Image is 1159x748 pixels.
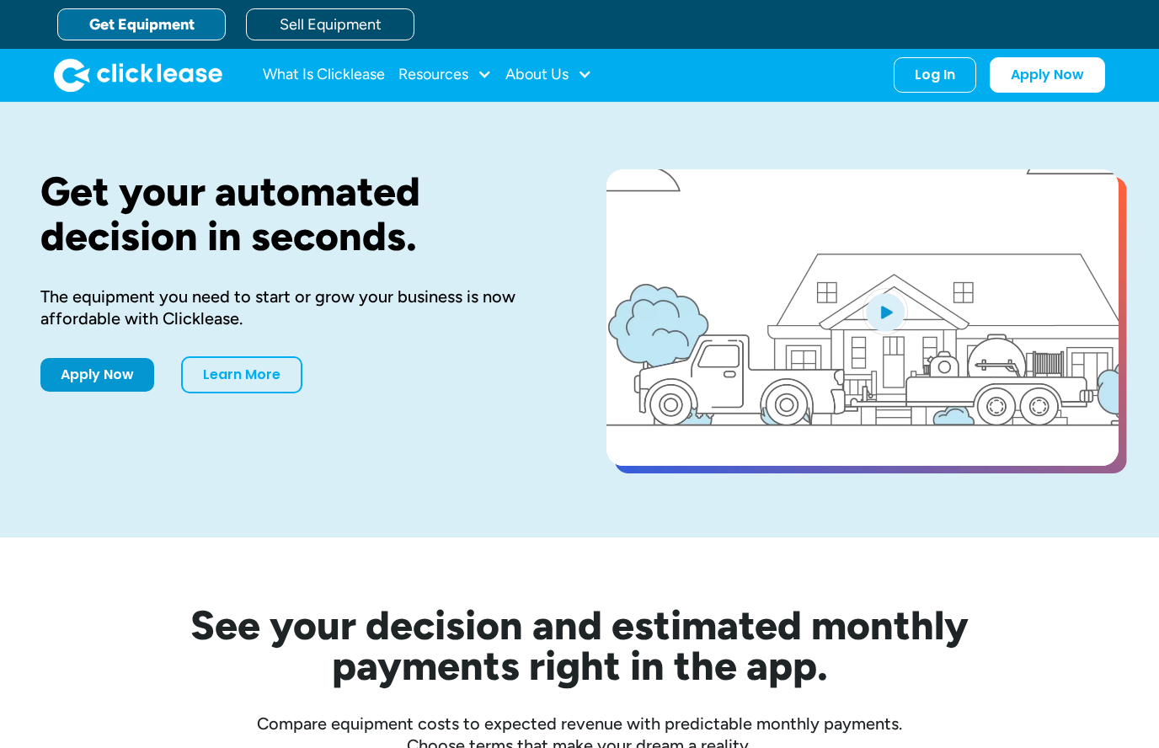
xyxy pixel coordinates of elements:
[40,286,553,329] div: The equipment you need to start or grow your business is now affordable with Clicklease.
[990,57,1105,93] a: Apply Now
[54,58,222,92] a: home
[54,58,222,92] img: Clicklease logo
[863,288,908,335] img: Blue play button logo on a light blue circular background
[915,67,955,83] div: Log In
[246,8,414,40] a: Sell Equipment
[398,58,492,92] div: Resources
[57,8,226,40] a: Get Equipment
[263,58,385,92] a: What Is Clicklease
[108,605,1051,686] h2: See your decision and estimated monthly payments right in the app.
[181,356,302,393] a: Learn More
[606,169,1119,466] a: open lightbox
[40,358,154,392] a: Apply Now
[40,169,553,259] h1: Get your automated decision in seconds.
[505,58,592,92] div: About Us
